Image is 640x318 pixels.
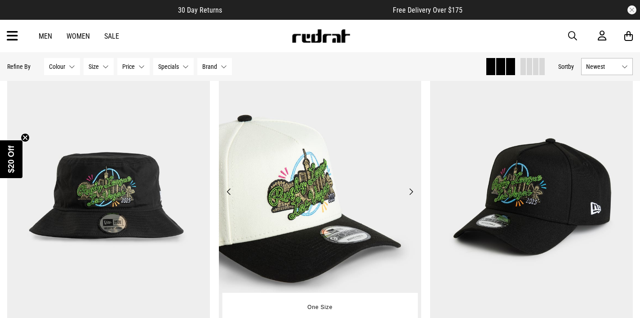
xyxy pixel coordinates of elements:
[104,32,119,40] a: Sale
[158,63,179,70] span: Specials
[117,58,150,75] button: Price
[568,63,574,70] span: by
[240,5,375,14] iframe: Customer reviews powered by Trustpilot
[7,4,34,31] button: Open LiveChat chat widget
[44,58,80,75] button: Colour
[39,32,52,40] a: Men
[586,63,618,70] span: Newest
[301,300,339,316] button: One Size
[202,63,217,70] span: Brand
[223,186,235,197] button: Previous
[197,58,232,75] button: Brand
[405,186,417,197] button: Next
[21,133,30,142] button: Close teaser
[7,145,16,173] span: $20 Off
[49,63,65,70] span: Colour
[89,63,99,70] span: Size
[84,58,114,75] button: Size
[178,6,222,14] span: 30 Day Returns
[153,58,194,75] button: Specials
[393,6,462,14] span: Free Delivery Over $175
[7,63,31,70] p: Refine By
[558,61,574,72] button: Sortby
[291,29,351,43] img: Redrat logo
[122,63,135,70] span: Price
[67,32,90,40] a: Women
[581,58,633,75] button: Newest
